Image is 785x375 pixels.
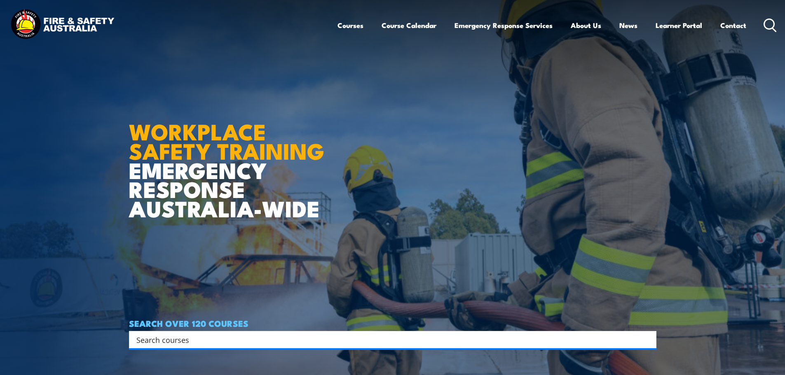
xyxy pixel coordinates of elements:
[337,14,363,36] a: Courses
[129,101,330,218] h1: EMERGENCY RESPONSE AUSTRALIA-WIDE
[382,14,436,36] a: Course Calendar
[656,14,702,36] a: Learner Portal
[129,114,324,167] strong: WORKPLACE SAFETY TRAINING
[642,334,654,345] button: Search magnifier button
[129,319,656,328] h4: SEARCH OVER 120 COURSES
[138,334,640,345] form: Search form
[619,14,637,36] a: News
[136,333,638,346] input: Search input
[720,14,746,36] a: Contact
[455,14,553,36] a: Emergency Response Services
[571,14,601,36] a: About Us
